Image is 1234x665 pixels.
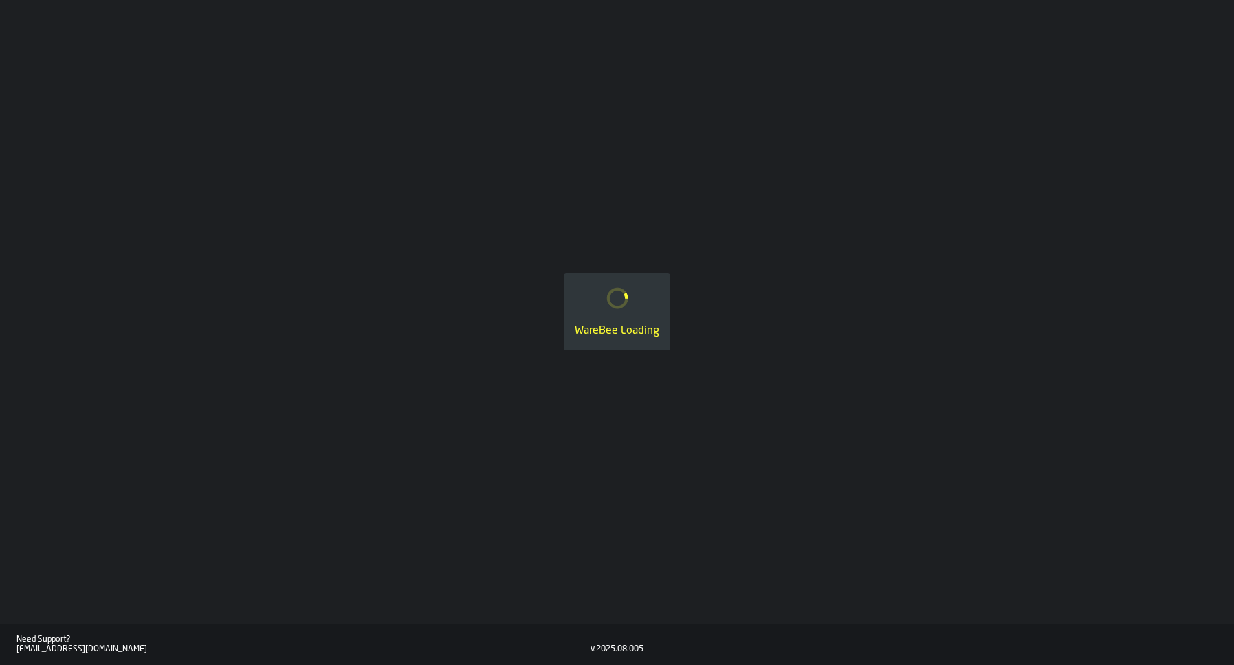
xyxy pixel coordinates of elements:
div: 2025.08.005 [596,644,643,654]
div: [EMAIL_ADDRESS][DOMAIN_NAME] [16,644,591,654]
div: Need Support? [16,635,591,644]
a: Need Support?[EMAIL_ADDRESS][DOMAIN_NAME] [16,635,591,654]
div: WareBee Loading [575,323,659,339]
div: v. [591,644,596,654]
